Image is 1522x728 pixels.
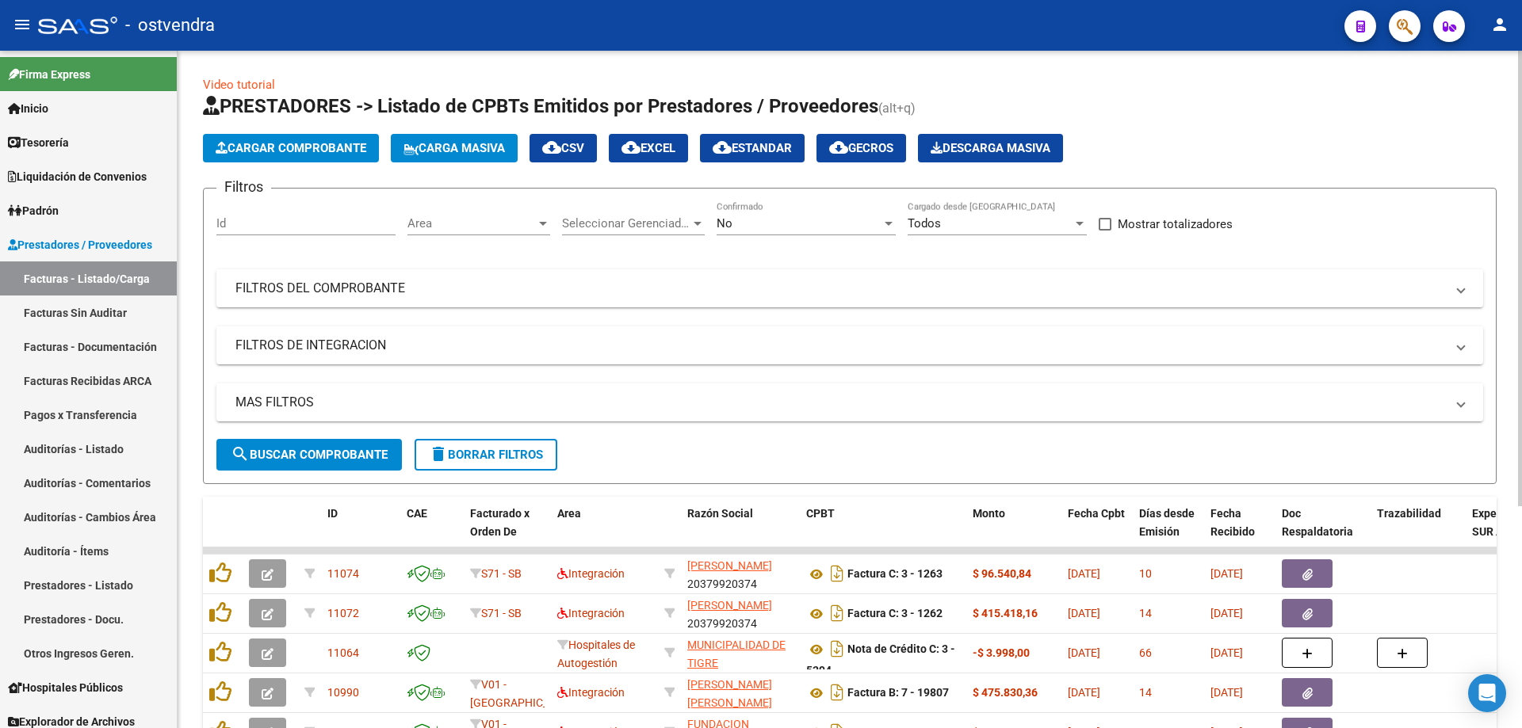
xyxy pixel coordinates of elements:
[415,439,557,471] button: Borrar Filtros
[321,497,400,566] datatable-header-cell: ID
[1139,686,1152,699] span: 14
[827,561,847,586] i: Descargar documento
[1133,497,1204,566] datatable-header-cell: Días desde Emisión
[1139,646,1152,659] span: 66
[327,607,359,619] span: 11072
[8,202,59,219] span: Padrón
[816,134,906,162] button: Gecros
[1210,686,1243,699] span: [DATE]
[203,134,379,162] button: Cargar Comprobante
[621,141,675,155] span: EXCEL
[407,507,427,520] span: CAE
[687,678,772,709] span: [PERSON_NAME] [PERSON_NAME]
[973,607,1038,619] strong: $ 415.418,16
[530,134,597,162] button: CSV
[8,66,90,83] span: Firma Express
[847,568,943,581] strong: Factura C: 3 - 1263
[1210,607,1243,619] span: [DATE]
[609,134,688,162] button: EXCEL
[403,141,505,155] span: Carga Masiva
[687,507,753,520] span: Razón Social
[687,597,794,630] div: 20379920374
[827,600,847,626] i: Descargar documento
[216,439,402,471] button: Buscar Comprobante
[717,216,732,231] span: No
[806,507,835,520] span: CPBT
[557,686,625,699] span: Integración
[1139,607,1152,619] span: 14
[231,444,250,463] mat-icon: search
[827,680,847,705] i: Descargar documento
[973,567,1031,580] strong: $ 96.540,84
[973,686,1038,699] strong: $ 475.830,36
[1068,607,1100,619] span: [DATE]
[973,646,1030,659] strong: -$ 3.998,00
[327,567,359,580] span: 11074
[8,168,147,185] span: Liquidación de Convenios
[557,567,625,580] span: Integración
[908,216,941,231] span: Todos
[931,141,1050,155] span: Descarga Masiva
[1210,646,1243,659] span: [DATE]
[542,138,561,157] mat-icon: cloud_download
[829,141,893,155] span: Gecros
[687,636,794,669] div: 30999284899
[973,507,1005,520] span: Monto
[1068,507,1125,520] span: Fecha Cpbt
[557,607,625,619] span: Integración
[687,557,794,590] div: 20379920374
[216,326,1483,364] mat-expansion-panel-header: FILTROS DE INTEGRACION
[13,15,32,34] mat-icon: menu
[1468,674,1506,712] div: Open Intercom Messenger
[827,636,847,661] i: Descargar documento
[687,559,772,572] span: [PERSON_NAME]
[407,216,536,231] span: Area
[216,269,1483,307] mat-expansion-panel-header: FILTROS DEL COMPROBANTE
[1282,507,1353,538] span: Doc Respaldatoria
[1068,567,1100,580] span: [DATE]
[1118,215,1233,234] span: Mostrar totalizadores
[681,497,800,566] datatable-header-cell: Razón Social
[700,134,805,162] button: Estandar
[203,95,878,117] span: PRESTADORES -> Listado de CPBTs Emitidos por Prestadores / Proveedores
[327,646,359,659] span: 11064
[8,134,69,151] span: Tesorería
[391,134,518,162] button: Carga Masiva
[1371,497,1466,566] datatable-header-cell: Trazabilidad
[1068,686,1100,699] span: [DATE]
[481,607,522,619] span: S71 - SB
[125,8,215,43] span: - ostvendra
[464,497,551,566] datatable-header-cell: Facturado x Orden De
[1210,507,1255,538] span: Fecha Recibido
[1139,567,1152,580] span: 10
[235,280,1445,297] mat-panel-title: FILTROS DEL COMPROBANTE
[621,138,641,157] mat-icon: cloud_download
[481,567,522,580] span: S71 - SB
[216,383,1483,421] mat-expansion-panel-header: MAS FILTROS
[687,676,794,709] div: 27235676090
[1210,567,1243,580] span: [DATE]
[8,100,48,117] span: Inicio
[400,497,464,566] datatable-header-cell: CAE
[1139,507,1195,538] span: Días desde Emisión
[231,448,388,462] span: Buscar Comprobante
[687,599,772,612] span: [PERSON_NAME]
[918,134,1063,162] button: Descarga Masiva
[235,337,1445,354] mat-panel-title: FILTROS DE INTEGRACION
[216,176,271,198] h3: Filtros
[829,138,848,157] mat-icon: cloud_download
[918,134,1063,162] app-download-masive: Descarga masiva de comprobantes (adjuntos)
[1275,497,1371,566] datatable-header-cell: Doc Respaldatoria
[847,687,949,699] strong: Factura B: 7 - 19807
[806,643,955,677] strong: Nota de Crédito C: 3 - 5394
[557,638,635,669] span: Hospitales de Autogestión
[327,507,338,520] span: ID
[1490,15,1509,34] mat-icon: person
[203,78,275,92] a: Video tutorial
[687,638,786,669] span: MUNICIPALIDAD DE TIGRE
[1204,497,1275,566] datatable-header-cell: Fecha Recibido
[542,141,584,155] span: CSV
[8,679,123,696] span: Hospitales Públicos
[878,101,916,116] span: (alt+q)
[1061,497,1133,566] datatable-header-cell: Fecha Cpbt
